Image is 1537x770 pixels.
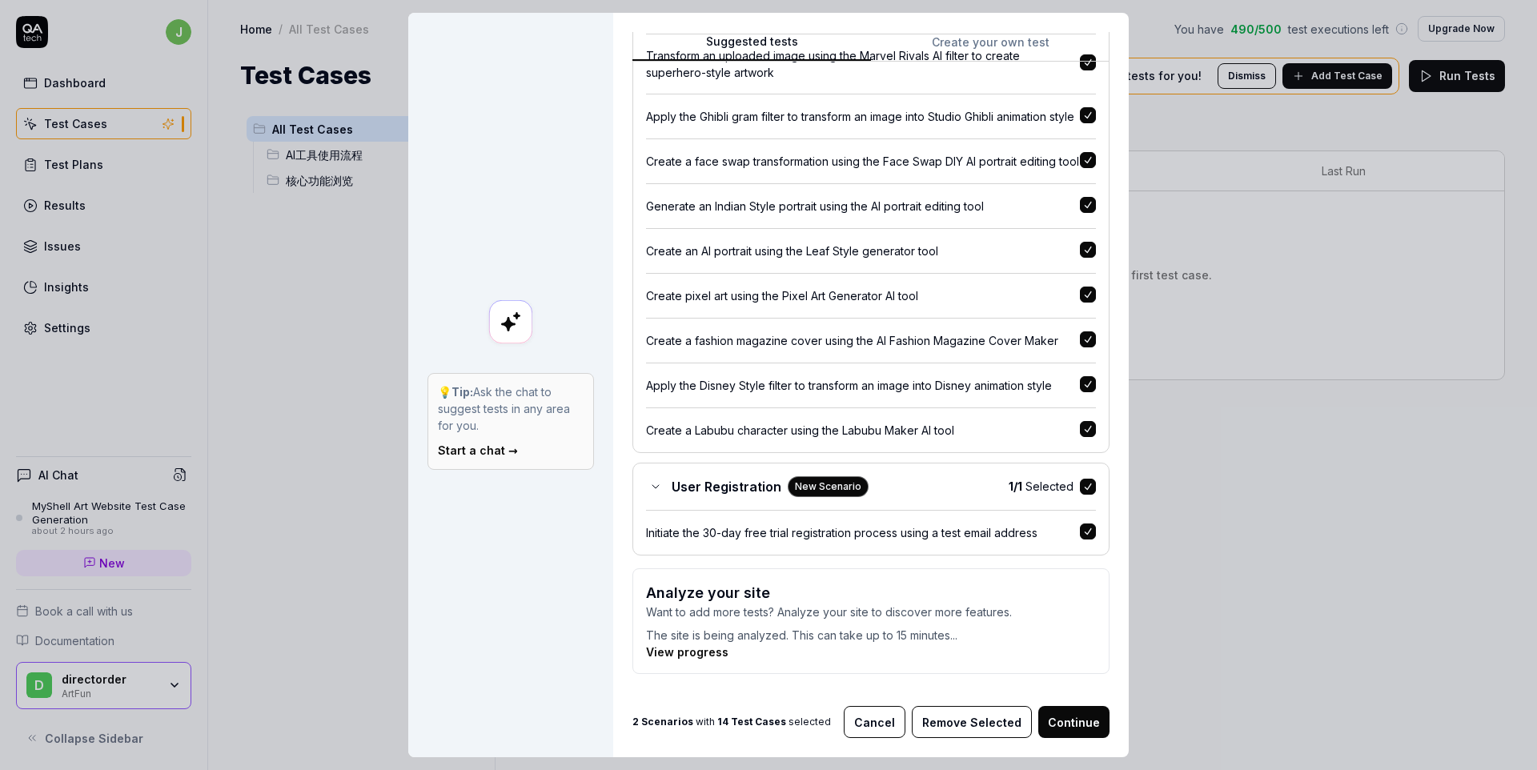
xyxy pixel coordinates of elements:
[438,383,584,434] p: 💡 Ask the chat to suggest tests in any area for you.
[788,476,869,497] div: New Scenario
[646,47,1080,81] div: Transform an uploaded image using the Marvel Rivals AI filter to create superhero-style artwork
[646,604,1096,620] p: Want to add more tests? Analyze your site to discover more features.
[646,198,1080,215] div: Generate an Indian Style portrait using the AI portrait editing tool
[646,377,1080,394] div: Apply the Disney Style filter to transform an image into Disney animation style
[646,287,1080,304] div: Create pixel art using the Pixel Art Generator AI tool
[646,645,728,659] a: View progress
[1009,478,1073,495] span: Selected
[1038,706,1110,738] button: Continue
[646,422,1080,439] div: Create a Labubu character using the Labubu Maker AI tool
[632,33,871,62] button: Suggested tests
[451,385,473,399] strong: Tip:
[438,443,518,457] a: Start a chat →
[646,524,1080,541] div: Initiate the 30-day free trial registration process using a test email address
[717,716,786,728] b: 14 Test Cases
[646,108,1080,125] div: Apply the Ghibli gram filter to transform an image into Studio Ghibli animation style
[632,715,831,729] span: with selected
[1009,479,1022,493] b: 1 / 1
[871,33,1110,62] button: Create your own test
[646,153,1080,170] div: Create a face swap transformation using the Face Swap DIY AI portrait editing tool
[646,620,1096,644] p: The site is being analyzed. This can take up to 15 minutes...
[912,706,1032,738] button: Remove Selected
[646,332,1080,349] div: Create a fashion magazine cover using the AI Fashion Magazine Cover Maker
[632,716,693,728] b: 2 Scenarios
[646,582,1096,604] h3: Analyze your site
[646,243,1080,259] div: Create an AI portrait using the Leaf Style generator tool
[672,477,781,496] span: User Registration
[844,706,905,738] button: Cancel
